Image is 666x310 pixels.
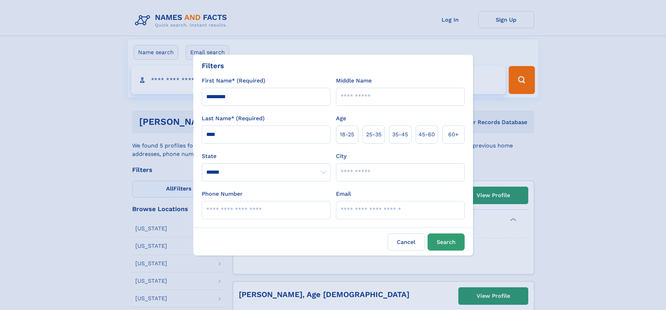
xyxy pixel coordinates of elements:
span: 60+ [448,130,459,139]
label: Phone Number [202,190,243,198]
label: Email [336,190,351,198]
span: 25‑35 [366,130,381,139]
label: State [202,152,330,160]
label: Last Name* (Required) [202,114,265,123]
label: City [336,152,346,160]
span: 45‑60 [418,130,435,139]
label: Age [336,114,346,123]
span: 35‑45 [392,130,408,139]
button: Search [428,233,465,251]
label: Cancel [388,233,425,251]
label: First Name* (Required) [202,77,265,85]
span: 18‑25 [340,130,354,139]
div: Filters [202,60,224,71]
label: Middle Name [336,77,372,85]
